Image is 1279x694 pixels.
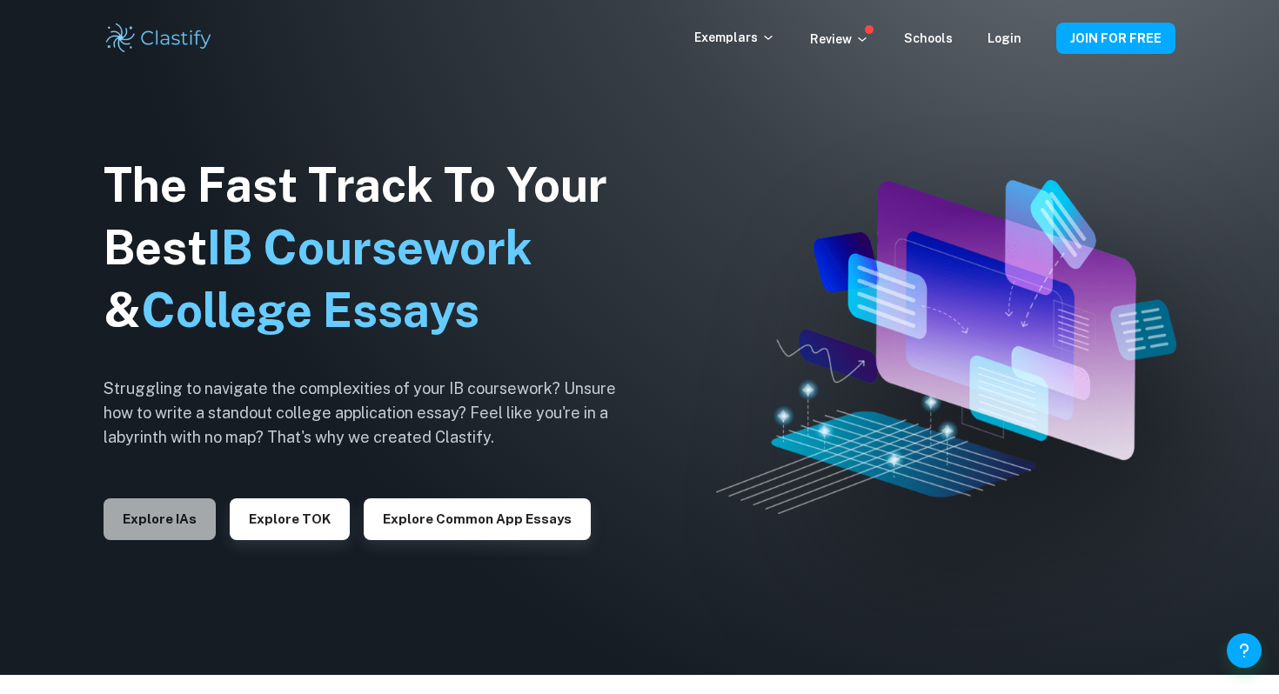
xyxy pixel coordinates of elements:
a: Explore TOK [230,510,350,526]
button: Explore IAs [104,498,216,540]
span: College Essays [141,283,479,337]
button: Explore Common App essays [364,498,591,540]
button: Help and Feedback [1227,633,1262,668]
span: IB Coursework [207,220,532,275]
a: Explore Common App essays [364,510,591,526]
img: Clastify hero [716,180,1177,513]
h6: Struggling to navigate the complexities of your IB coursework? Unsure how to write a standout col... [104,377,643,450]
p: Exemplars [694,28,775,47]
a: Schools [904,31,953,45]
h1: The Fast Track To Your Best & [104,154,643,342]
button: JOIN FOR FREE [1056,23,1175,54]
a: Login [988,31,1021,45]
button: Explore TOK [230,498,350,540]
a: Explore IAs [104,510,216,526]
p: Review [810,30,869,49]
img: Clastify logo [104,21,214,56]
